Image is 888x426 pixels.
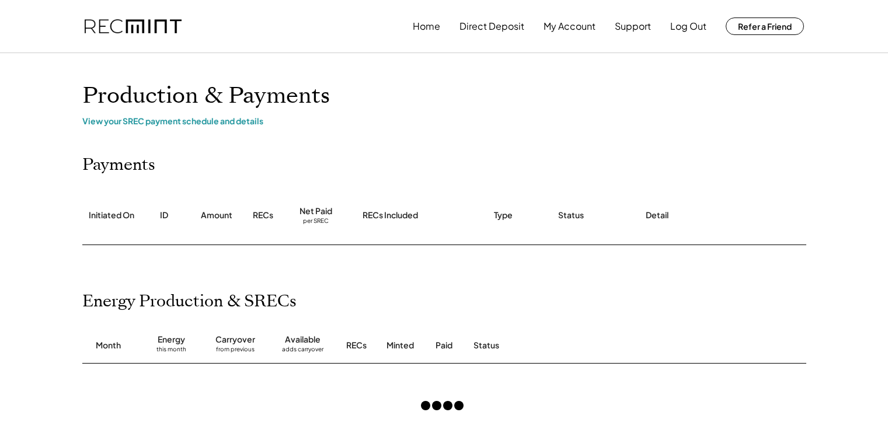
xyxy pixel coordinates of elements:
div: Available [285,334,321,345]
h1: Production & Payments [82,82,806,110]
button: Home [413,15,440,38]
div: View your SREC payment schedule and details [82,116,806,126]
div: RECs Included [363,209,418,221]
div: Amount [201,209,232,221]
div: from previous [216,345,255,357]
h2: Energy Production & SRECs [82,292,297,312]
button: Support [615,15,651,38]
div: ID [160,209,168,221]
button: Log Out [670,15,706,38]
div: per SREC [303,217,329,226]
div: Status [558,209,584,221]
div: RECs [346,340,367,351]
div: Paid [436,340,452,351]
div: Energy [158,334,185,345]
div: Initiated On [89,209,134,221]
button: My Account [544,15,596,38]
img: recmint-logotype%403x.png [85,19,182,34]
div: adds carryover [282,345,323,357]
div: this month [156,345,186,357]
div: Carryover [215,334,255,345]
div: Net Paid [300,205,332,217]
button: Refer a Friend [726,18,804,35]
div: RECs [253,209,273,221]
h2: Payments [82,155,155,175]
button: Direct Deposit [459,15,524,38]
div: Detail [646,209,668,221]
div: Month [96,340,121,351]
div: Status [473,340,672,351]
div: Minted [386,340,414,351]
div: Type [494,209,513,221]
